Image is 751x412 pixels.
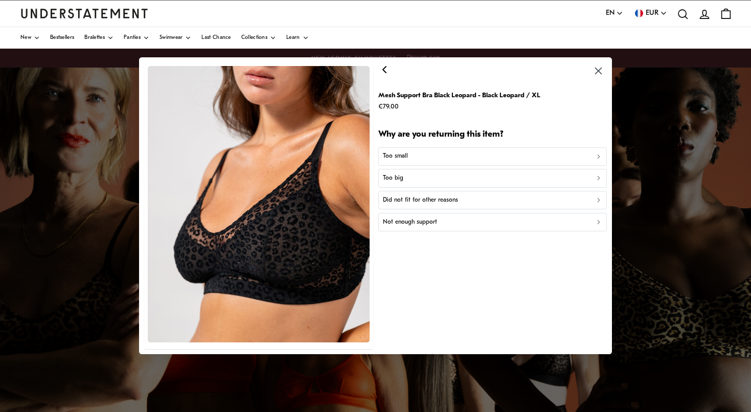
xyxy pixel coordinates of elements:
[378,147,607,166] button: Too small
[378,213,607,231] button: Not enough support
[160,35,183,40] span: Swimwear
[124,35,141,40] span: Panties
[286,27,309,49] a: Learn
[382,196,458,205] p: Did not fit for other reasons
[20,35,31,40] span: New
[84,35,105,40] span: Bralettes
[201,35,231,40] span: Last Chance
[241,27,276,49] a: Collections
[382,218,437,227] p: Not enough support
[378,169,607,188] button: Too big
[382,152,407,162] p: Too small
[378,129,607,141] h2: Why are you returning this item?
[160,27,191,49] a: Swimwear
[378,90,540,101] p: Mesh Support Bra Black Leopard - Black Leopard / XL
[124,27,149,49] a: Panties
[241,35,267,40] span: Collections
[378,101,540,112] p: €79.00
[606,8,615,19] span: EN
[201,27,231,49] a: Last Chance
[606,8,623,19] button: EN
[50,35,74,40] span: Bestsellers
[633,8,667,19] button: EUR
[50,27,74,49] a: Bestsellers
[20,9,148,18] a: Understatement Homepage
[148,66,370,343] img: mesh-support-plus-black-leopard-393.jpg
[84,27,113,49] a: Bralettes
[382,174,403,183] p: Too big
[20,27,40,49] a: New
[378,191,607,209] button: Did not fit for other reasons
[646,8,658,19] span: EUR
[286,35,300,40] span: Learn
